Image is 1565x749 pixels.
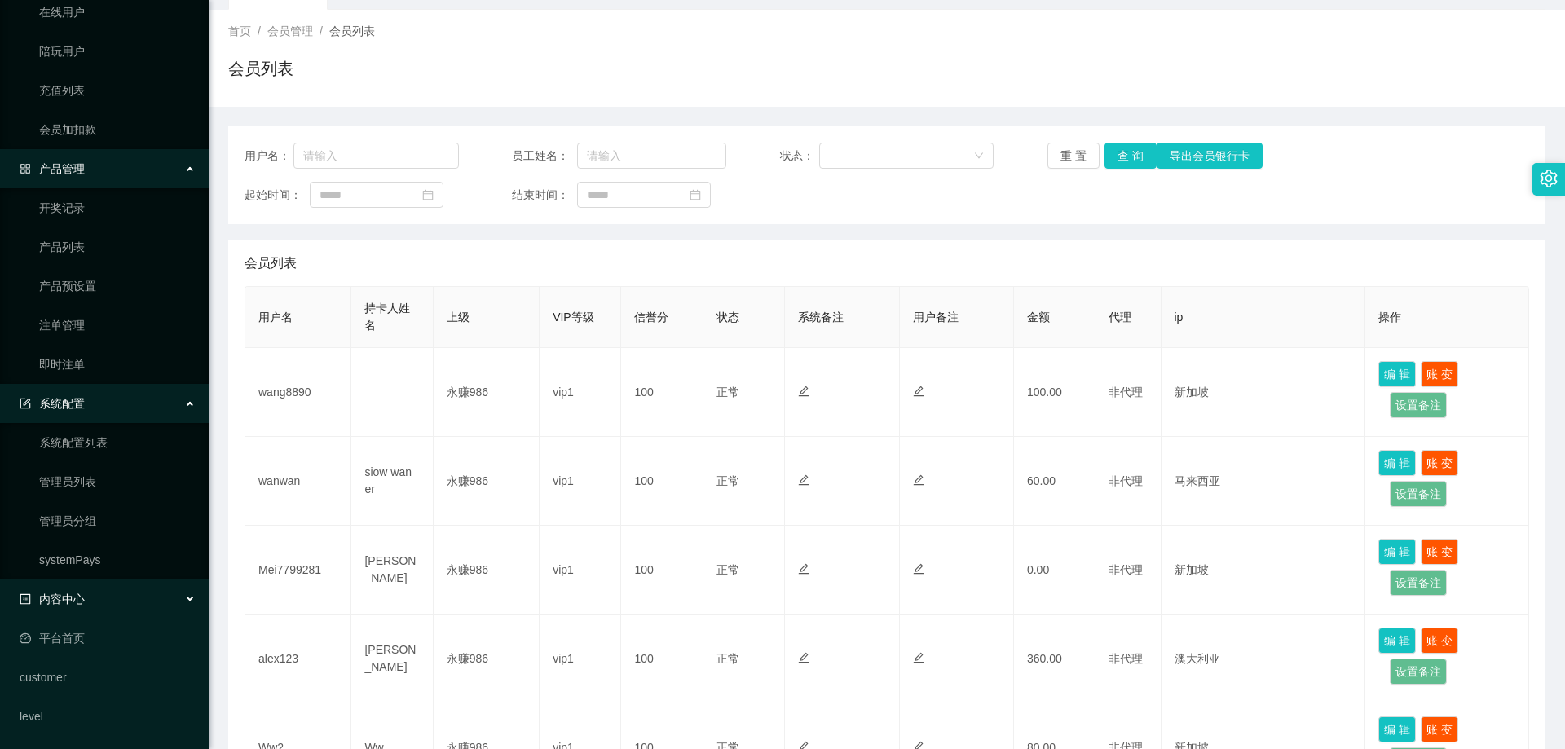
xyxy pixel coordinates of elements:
i: 图标: calendar [422,189,434,200]
td: 永赚986 [434,437,540,526]
span: 会员列表 [245,253,297,273]
a: 系统配置列表 [39,426,196,459]
button: 编 辑 [1378,628,1416,654]
span: 产品管理 [20,162,85,175]
span: 非代理 [1109,386,1143,399]
h1: 会员列表 [228,56,293,81]
span: 内容中心 [20,593,85,606]
td: 0.00 [1014,526,1095,615]
a: level [20,700,196,733]
button: 账 变 [1421,716,1458,742]
td: [PERSON_NAME] [351,615,433,703]
span: 会员管理 [267,24,313,37]
td: vip1 [540,348,621,437]
button: 设置备注 [1390,392,1447,418]
td: 100.00 [1014,348,1095,437]
button: 编 辑 [1378,539,1416,565]
td: [PERSON_NAME] [351,526,433,615]
td: alex123 [245,615,351,703]
span: 上级 [447,311,469,324]
a: 管理员分组 [39,504,196,537]
button: 导出会员银行卡 [1157,143,1263,169]
td: vip1 [540,526,621,615]
button: 编 辑 [1378,716,1416,742]
i: 图标: edit [798,563,809,575]
button: 编 辑 [1378,450,1416,476]
a: 产品列表 [39,231,196,263]
td: 澳大利亚 [1162,615,1366,703]
td: 100 [621,526,703,615]
span: 结束时间： [512,187,577,204]
span: 员工姓名： [512,148,577,165]
a: 产品预设置 [39,270,196,302]
span: / [258,24,261,37]
i: 图标: form [20,398,31,409]
i: 图标: edit [798,474,809,486]
a: 充值列表 [39,74,196,107]
td: 新加坡 [1162,526,1366,615]
i: 图标: setting [1540,170,1558,187]
button: 设置备注 [1390,481,1447,507]
td: vip1 [540,437,621,526]
td: 60.00 [1014,437,1095,526]
span: 持卡人姓名 [364,302,410,332]
td: 100 [621,437,703,526]
td: vip1 [540,615,621,703]
span: 正常 [716,474,739,487]
td: 永赚986 [434,615,540,703]
span: 系统配置 [20,397,85,410]
span: 信誉分 [634,311,668,324]
i: 图标: edit [798,652,809,663]
td: wanwan [245,437,351,526]
a: 开奖记录 [39,192,196,224]
i: 图标: edit [913,563,924,575]
button: 账 变 [1421,361,1458,387]
i: 图标: calendar [690,189,701,200]
a: 图标: dashboard平台首页 [20,622,196,654]
i: 图标: edit [913,474,924,486]
td: 永赚986 [434,348,540,437]
td: 马来西亚 [1162,437,1366,526]
span: 代理 [1109,311,1131,324]
a: 管理员列表 [39,465,196,498]
span: 首页 [228,24,251,37]
span: 非代理 [1109,652,1143,665]
span: 系统备注 [798,311,844,324]
span: 起始时间： [245,187,310,204]
span: 操作 [1378,311,1401,324]
a: 会员加扣款 [39,113,196,146]
span: 非代理 [1109,474,1143,487]
a: systemPays [39,544,196,576]
i: 图标: edit [798,386,809,397]
td: 360.00 [1014,615,1095,703]
i: 图标: profile [20,593,31,605]
a: 注单管理 [39,309,196,341]
span: 非代理 [1109,563,1143,576]
button: 查 询 [1104,143,1157,169]
span: 金额 [1027,311,1050,324]
i: 图标: edit [913,386,924,397]
input: 请输入 [293,143,459,169]
button: 设置备注 [1390,659,1447,685]
input: 请输入 [577,143,726,169]
span: 状态 [716,311,739,324]
i: 图标: edit [913,652,924,663]
button: 重 置 [1047,143,1100,169]
i: 图标: appstore-o [20,163,31,174]
span: 用户备注 [913,311,959,324]
button: 账 变 [1421,628,1458,654]
span: 正常 [716,386,739,399]
button: 编 辑 [1378,361,1416,387]
span: 用户名： [245,148,293,165]
span: 正常 [716,563,739,576]
span: 状态： [780,148,820,165]
span: VIP等级 [553,311,594,324]
a: customer [20,661,196,694]
span: 用户名 [258,311,293,324]
td: wang8890 [245,348,351,437]
span: / [320,24,323,37]
span: ip [1175,311,1184,324]
span: 正常 [716,652,739,665]
button: 账 变 [1421,450,1458,476]
td: 新加坡 [1162,348,1366,437]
